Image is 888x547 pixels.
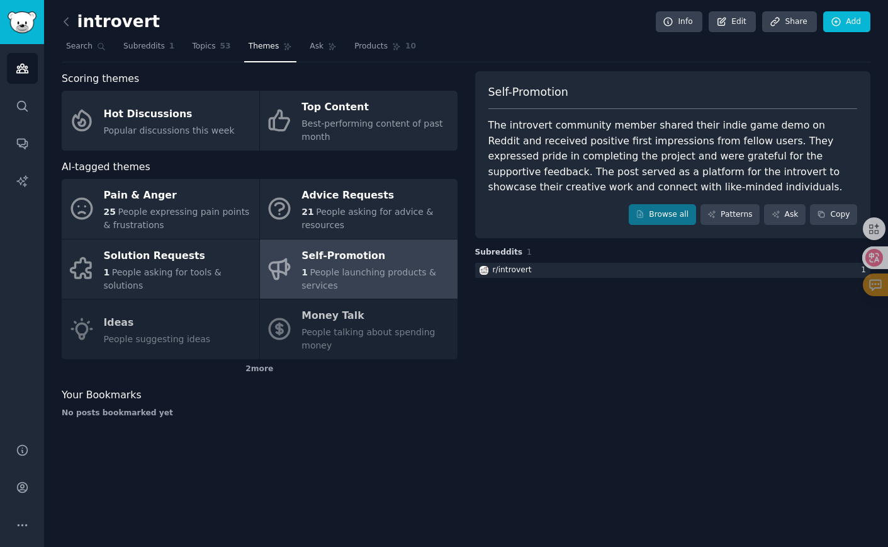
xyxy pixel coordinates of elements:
div: Self-Promotion [301,246,451,266]
a: Advice Requests21People asking for advice & resources [260,179,458,239]
a: Add [823,11,870,33]
a: Themes [244,37,297,62]
a: Self-Promotion1People launching products & services [260,239,458,299]
span: Subreddits [475,247,523,258]
div: Solution Requests [104,246,253,266]
img: GummySearch logo [8,11,37,33]
span: Scoring themes [62,71,139,87]
a: Search [62,37,110,62]
a: Share [762,11,816,33]
a: Pain & Anger25People expressing pain points & frustrations [62,179,259,239]
button: Copy [810,204,857,226]
div: No posts bookmarked yet [62,408,458,419]
span: Products [354,41,388,52]
span: People asking for advice & resources [301,207,433,230]
span: 10 [405,41,416,52]
span: 1 [104,267,110,277]
span: People expressing pain points & frustrations [104,207,250,230]
a: Patterns [700,204,760,226]
a: Edit [709,11,756,33]
span: Self-Promotion [488,84,568,100]
span: AI-tagged themes [62,159,150,175]
span: Search [66,41,93,52]
span: People launching products & services [301,267,436,291]
a: Topics53 [188,37,235,62]
span: People asking for tools & solutions [104,267,222,291]
a: Hot DiscussionsPopular discussions this week [62,91,259,151]
a: Products10 [350,37,420,62]
div: r/ introvert [493,265,532,276]
a: Ask [305,37,341,62]
span: 1 [527,248,532,256]
a: Solution Requests1People asking for tools & solutions [62,239,259,299]
span: 1 [169,41,175,52]
span: 21 [301,207,313,217]
a: Top ContentBest-performing content of past month [260,91,458,151]
span: Themes [249,41,279,52]
a: introvertr/introvert1 [475,263,871,279]
span: Subreddits [123,41,165,52]
div: Advice Requests [301,186,451,206]
span: Best-performing content of past month [301,118,442,142]
span: Topics [192,41,215,52]
a: Ask [764,204,806,226]
h2: introvert [62,12,160,32]
div: 2 more [62,359,458,379]
span: Your Bookmarks [62,388,142,403]
div: Hot Discussions [104,104,235,124]
a: Info [656,11,702,33]
span: Ask [310,41,323,52]
span: 53 [220,41,231,52]
img: introvert [480,266,488,275]
a: Subreddits1 [119,37,179,62]
span: Popular discussions this week [104,125,235,135]
div: Top Content [301,98,451,118]
div: Pain & Anger [104,186,253,206]
div: The introvert community member shared their indie game demo on Reddit and received positive first... [488,118,858,195]
a: Browse all [629,204,696,226]
span: 25 [104,207,116,217]
span: 1 [301,267,308,277]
